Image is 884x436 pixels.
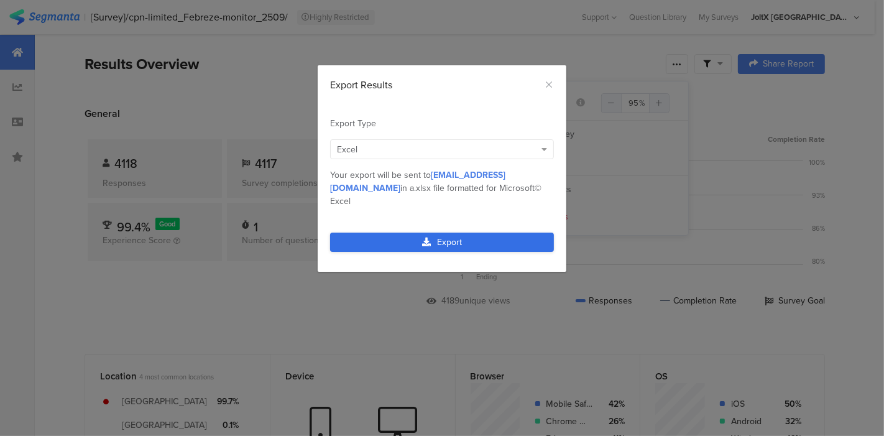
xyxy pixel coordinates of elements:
div: Your export will be sent to in a [330,169,554,208]
a: Export [330,233,554,252]
div: dialog [318,65,566,272]
div: Export Type [330,117,554,130]
span: [EMAIL_ADDRESS][DOMAIN_NAME] [330,169,505,195]
span: Excel [337,143,357,156]
div: Export Results [330,78,554,92]
span: .xlsx file formatted for Microsoft© Excel [330,182,541,208]
button: Close [544,78,554,92]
